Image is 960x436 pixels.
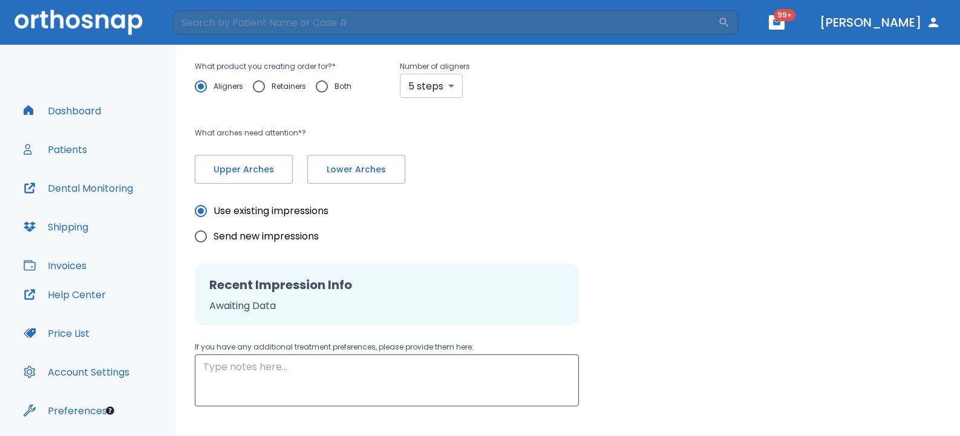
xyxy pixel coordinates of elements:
[16,396,114,425] button: Preferences
[16,135,94,164] button: Patients
[400,59,470,74] p: Number of aligners
[209,299,564,313] p: Awaiting Data
[320,163,393,176] span: Lower Arches
[16,251,94,280] button: Invoices
[16,357,137,386] button: Account Settings
[214,79,243,94] span: Aligners
[173,10,718,34] input: Search by Patient Name or Case #
[214,229,319,244] span: Send new impressions
[815,11,945,33] button: [PERSON_NAME]
[272,79,306,94] span: Retainers
[15,10,143,34] img: Orthosnap
[16,174,140,203] button: Dental Monitoring
[307,155,405,184] button: Lower Arches
[214,204,328,218] span: Use existing impressions
[335,79,351,94] span: Both
[774,9,795,21] span: 99+
[16,96,108,125] button: Dashboard
[16,319,97,348] button: Price List
[209,276,564,294] h2: Recent Impression Info
[105,405,116,416] div: Tooltip anchor
[195,155,293,184] button: Upper Arches
[195,340,579,354] p: If you have any additional treatment preferences, please provide them here:
[195,59,361,74] p: What product you creating order for? *
[16,280,113,309] button: Help Center
[16,212,96,241] button: Shipping
[400,74,463,98] div: 5 steps
[207,163,280,176] span: Upper Arches
[195,126,630,140] p: What arches need attention*?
